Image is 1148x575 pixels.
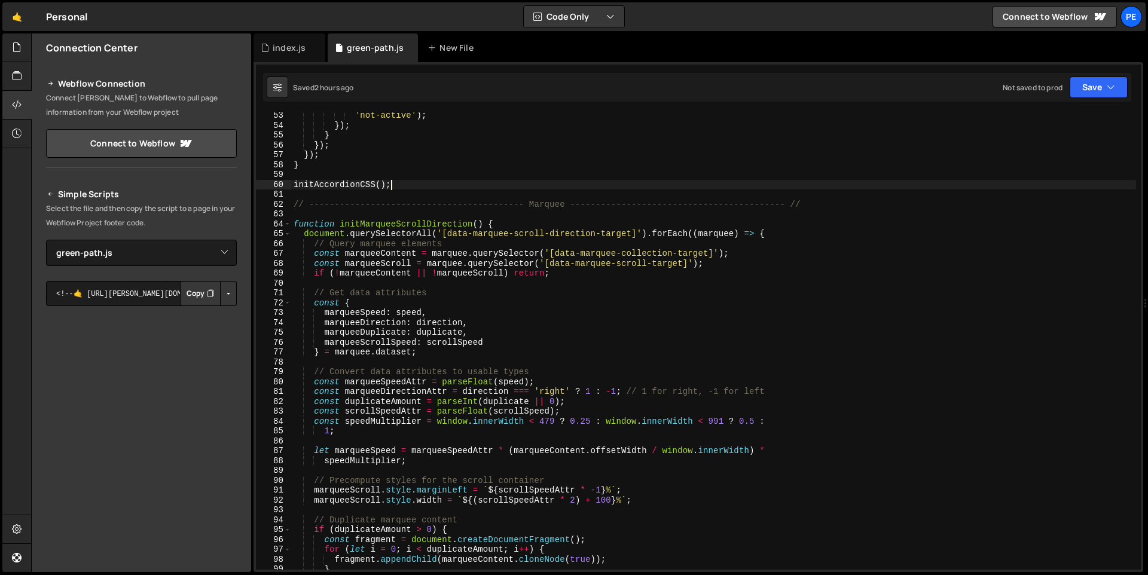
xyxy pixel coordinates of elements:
[524,6,624,27] button: Code Only
[256,496,291,506] div: 92
[256,259,291,269] div: 68
[256,417,291,427] div: 84
[256,140,291,151] div: 56
[256,426,291,436] div: 85
[256,219,291,230] div: 64
[256,564,291,574] div: 99
[256,308,291,318] div: 73
[46,187,237,201] h2: Simple Scripts
[256,555,291,565] div: 98
[256,279,291,289] div: 70
[256,239,291,249] div: 66
[256,436,291,446] div: 86
[46,41,138,54] h2: Connection Center
[256,200,291,210] div: 62
[256,476,291,486] div: 90
[256,367,291,377] div: 79
[256,189,291,200] div: 61
[46,441,238,549] iframe: YouTube video player
[180,281,237,306] div: Button group with nested dropdown
[46,10,87,24] div: Personal
[256,130,291,140] div: 55
[180,281,221,306] button: Copy
[256,406,291,417] div: 83
[46,77,237,91] h2: Webflow Connection
[256,357,291,368] div: 78
[256,535,291,545] div: 96
[256,525,291,535] div: 95
[256,249,291,259] div: 67
[993,6,1117,27] a: Connect to Webflow
[1070,77,1128,98] button: Save
[256,328,291,338] div: 75
[46,129,237,158] a: Connect to Webflow
[256,456,291,466] div: 88
[256,121,291,131] div: 54
[347,42,404,54] div: green-path.js
[46,91,237,120] p: Connect [PERSON_NAME] to Webflow to pull page information from your Webflow project
[428,42,478,54] div: New File
[256,377,291,387] div: 80
[256,209,291,219] div: 63
[315,82,354,93] div: 2 hours ago
[46,281,237,306] textarea: <!--🤙 [URL][PERSON_NAME][DOMAIN_NAME]> <script>document.addEventListener("DOMContentLoaded", func...
[256,505,291,515] div: 93
[256,446,291,456] div: 87
[1120,6,1142,27] a: Pe
[256,180,291,190] div: 60
[256,111,291,121] div: 53
[256,160,291,170] div: 58
[256,466,291,476] div: 89
[256,347,291,357] div: 77
[273,42,306,54] div: index.js
[256,298,291,308] div: 72
[256,268,291,279] div: 69
[46,201,237,230] p: Select the file and then copy the script to a page in your Webflow Project footer code.
[256,545,291,555] div: 97
[256,229,291,239] div: 65
[256,170,291,180] div: 59
[256,485,291,496] div: 91
[256,387,291,397] div: 81
[2,2,32,31] a: 🤙
[256,397,291,407] div: 82
[293,82,354,93] div: Saved
[256,338,291,348] div: 76
[256,515,291,525] div: 94
[256,288,291,298] div: 71
[1003,82,1062,93] div: Not saved to prod
[256,150,291,160] div: 57
[46,326,238,433] iframe: YouTube video player
[256,318,291,328] div: 74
